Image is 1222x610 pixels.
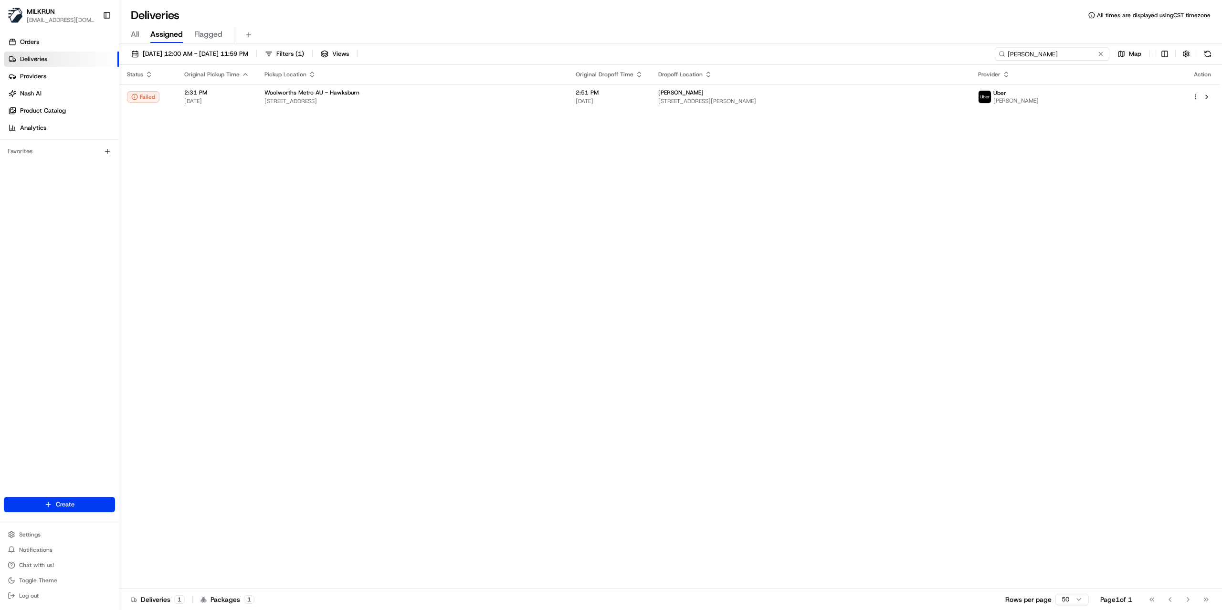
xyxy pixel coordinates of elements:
[4,574,115,587] button: Toggle Theme
[131,595,185,604] div: Deliveries
[127,47,253,61] button: [DATE] 12:00 AM - [DATE] 11:59 PM
[4,69,119,84] a: Providers
[184,71,240,78] span: Original Pickup Time
[576,89,643,96] span: 2:51 PM
[20,38,39,46] span: Orders
[316,47,353,61] button: Views
[4,497,115,512] button: Create
[56,500,74,509] span: Create
[19,531,41,538] span: Settings
[127,71,143,78] span: Status
[658,97,962,105] span: [STREET_ADDRESS][PERSON_NAME]
[20,89,42,98] span: Nash AI
[1129,50,1141,58] span: Map
[4,34,119,50] a: Orders
[20,106,66,115] span: Product Catalog
[1192,71,1212,78] div: Action
[4,120,119,136] a: Analytics
[20,72,46,81] span: Providers
[1201,47,1214,61] button: Refresh
[295,50,304,58] span: ( 1 )
[27,7,55,16] button: MILKRUN
[264,71,306,78] span: Pickup Location
[4,528,115,541] button: Settings
[993,89,1006,97] span: Uber
[184,97,249,105] span: [DATE]
[332,50,349,58] span: Views
[143,50,248,58] span: [DATE] 12:00 AM - [DATE] 11:59 PM
[978,71,1001,78] span: Provider
[4,4,99,27] button: MILKRUNMILKRUN[EMAIL_ADDRESS][DOMAIN_NAME]
[27,16,95,24] button: [EMAIL_ADDRESS][DOMAIN_NAME]
[8,8,23,23] img: MILKRUN
[4,543,115,557] button: Notifications
[576,71,633,78] span: Original Dropoff Time
[658,71,703,78] span: Dropoff Location
[4,52,119,67] a: Deliveries
[127,91,159,103] button: Failed
[1113,47,1146,61] button: Map
[244,595,254,604] div: 1
[131,29,139,40] span: All
[184,89,249,96] span: 2:31 PM
[4,86,119,101] a: Nash AI
[150,29,183,40] span: Assigned
[264,97,560,105] span: [STREET_ADDRESS]
[19,546,53,554] span: Notifications
[1097,11,1211,19] span: All times are displayed using CST timezone
[174,595,185,604] div: 1
[4,103,119,118] a: Product Catalog
[19,561,54,569] span: Chat with us!
[979,91,991,103] img: uber-new-logo.jpeg
[995,47,1109,61] input: Type to search
[576,97,643,105] span: [DATE]
[20,55,47,63] span: Deliveries
[194,29,222,40] span: Flagged
[200,595,254,604] div: Packages
[19,577,57,584] span: Toggle Theme
[993,97,1039,105] span: [PERSON_NAME]
[276,50,304,58] span: Filters
[4,558,115,572] button: Chat with us!
[264,89,359,96] span: Woolworths Metro AU - Hawksburn
[19,592,39,599] span: Log out
[4,589,115,602] button: Log out
[658,89,704,96] span: [PERSON_NAME]
[4,144,115,159] div: Favorites
[131,8,179,23] h1: Deliveries
[20,124,46,132] span: Analytics
[1100,595,1132,604] div: Page 1 of 1
[261,47,308,61] button: Filters(1)
[1005,595,1052,604] p: Rows per page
